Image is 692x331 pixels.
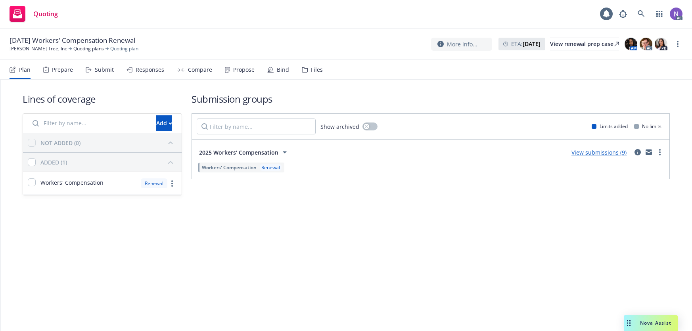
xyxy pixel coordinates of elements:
div: Bind [277,67,289,73]
a: [PERSON_NAME] Tree, Inc [10,45,67,52]
div: Drag to move [624,315,634,331]
h1: Submission groups [192,92,670,105]
a: View submissions (9) [571,149,627,156]
span: Quoting [33,11,58,17]
img: photo [670,8,682,20]
span: More info... [447,40,477,48]
span: Nova Assist [640,320,671,326]
a: Quoting [6,3,61,25]
span: [DATE] Workers' Compensation Renewal [10,36,135,45]
div: Compare [188,67,212,73]
div: NOT ADDED (0) [40,139,81,147]
input: Filter by name... [197,119,316,134]
button: Nova Assist [624,315,678,331]
a: more [167,179,177,188]
span: 2025 Workers' Compensation [199,148,278,157]
input: Filter by name... [28,115,151,131]
div: Responses [136,67,164,73]
span: ETA : [511,40,541,48]
div: No limits [634,123,661,130]
div: Submit [95,67,114,73]
a: Switch app [652,6,667,22]
a: more [655,147,665,157]
button: NOT ADDED (0) [40,136,177,149]
div: Limits added [592,123,628,130]
a: View renewal prep case [550,38,619,50]
button: 2025 Workers' Compensation [197,144,292,160]
div: ADDED (1) [40,158,67,166]
a: more [673,39,682,49]
img: photo [655,38,667,50]
a: mail [644,147,654,157]
div: Renewal [141,178,167,188]
strong: [DATE] [523,40,541,48]
button: More info... [431,38,492,51]
a: Search [633,6,649,22]
h1: Lines of coverage [23,92,182,105]
div: Files [311,67,323,73]
button: ADDED (1) [40,156,177,168]
a: Quoting plans [73,45,104,52]
div: Propose [233,67,255,73]
span: Workers' Compensation [202,164,257,171]
span: Workers' Compensation [40,178,104,187]
div: Prepare [52,67,73,73]
div: Plan [19,67,31,73]
div: Renewal [260,164,282,171]
img: photo [625,38,637,50]
img: photo [640,38,652,50]
span: Quoting plan [110,45,138,52]
div: Add [156,116,172,131]
span: Show archived [320,122,359,131]
a: Report a Bug [615,6,631,22]
button: Add [156,115,172,131]
a: circleInformation [633,147,642,157]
